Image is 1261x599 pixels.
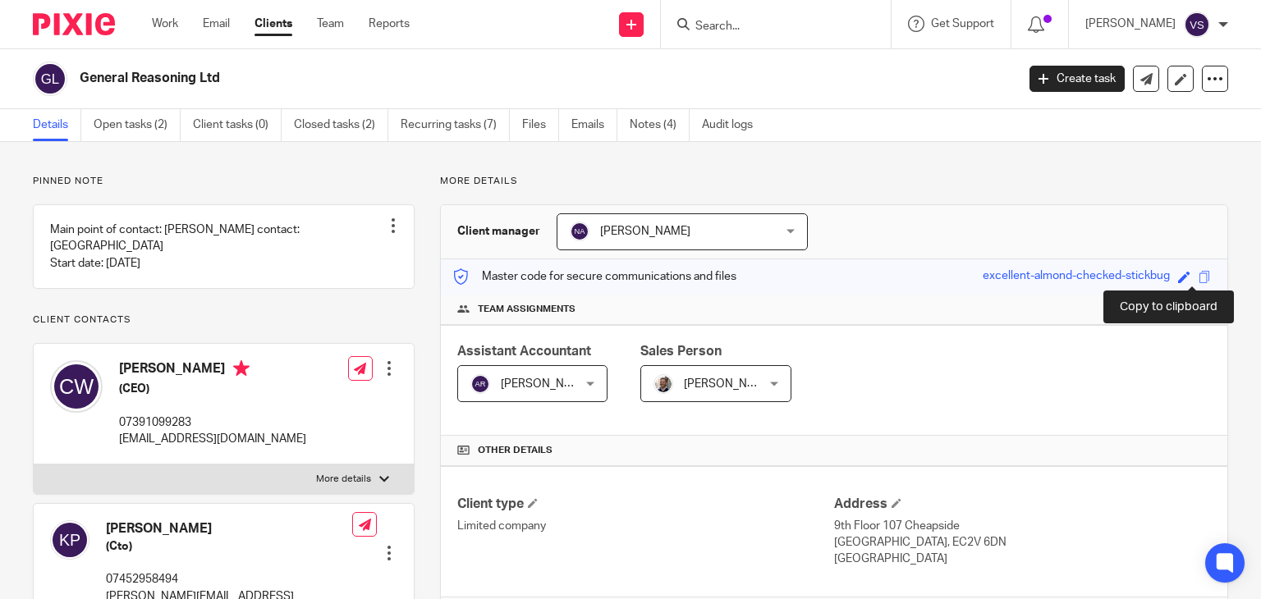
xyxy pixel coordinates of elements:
[33,313,415,327] p: Client contacts
[106,571,352,588] p: 07452958494
[470,374,490,394] img: svg%3E
[653,374,673,394] img: Matt%20Circle.png
[33,13,115,35] img: Pixie
[33,109,81,141] a: Details
[570,222,589,241] img: svg%3E
[1085,16,1176,32] p: [PERSON_NAME]
[1184,11,1210,38] img: svg%3E
[254,16,292,32] a: Clients
[522,109,559,141] a: Files
[33,62,67,96] img: svg%3E
[834,551,1211,567] p: [GEOGRAPHIC_DATA]
[50,360,103,413] img: svg%3E
[501,378,591,390] span: [PERSON_NAME]
[478,303,575,316] span: Team assignments
[119,360,306,381] h4: [PERSON_NAME]
[694,20,841,34] input: Search
[457,345,591,358] span: Assistant Accountant
[369,16,410,32] a: Reports
[119,431,306,447] p: [EMAIL_ADDRESS][DOMAIN_NAME]
[317,16,344,32] a: Team
[119,381,306,397] h5: (CEO)
[630,109,690,141] a: Notes (4)
[600,226,690,237] span: [PERSON_NAME]
[193,109,282,141] a: Client tasks (0)
[119,414,306,431] p: 07391099283
[834,534,1211,551] p: [GEOGRAPHIC_DATA], EC2V 6DN
[457,518,834,534] p: Limited company
[152,16,178,32] a: Work
[457,496,834,513] h4: Client type
[94,109,181,141] a: Open tasks (2)
[983,267,1170,286] div: excellent-almond-checked-stickbug
[80,70,820,87] h2: General Reasoning Ltd
[401,109,510,141] a: Recurring tasks (7)
[203,16,230,32] a: Email
[834,518,1211,534] p: 9th Floor 107 Cheapside
[294,109,388,141] a: Closed tasks (2)
[640,345,722,358] span: Sales Person
[233,360,250,377] i: Primary
[478,444,553,457] span: Other details
[106,520,352,537] h4: [PERSON_NAME]
[834,496,1211,513] h4: Address
[457,223,540,240] h3: Client manager
[931,18,994,30] span: Get Support
[571,109,617,141] a: Emails
[702,109,765,141] a: Audit logs
[453,268,736,285] p: Master code for secure communications and files
[684,378,774,390] span: [PERSON_NAME]
[106,538,352,555] h5: (Cto)
[33,175,415,188] p: Pinned note
[50,520,89,560] img: svg%3E
[316,473,371,486] p: More details
[440,175,1228,188] p: More details
[1029,66,1125,92] a: Create task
